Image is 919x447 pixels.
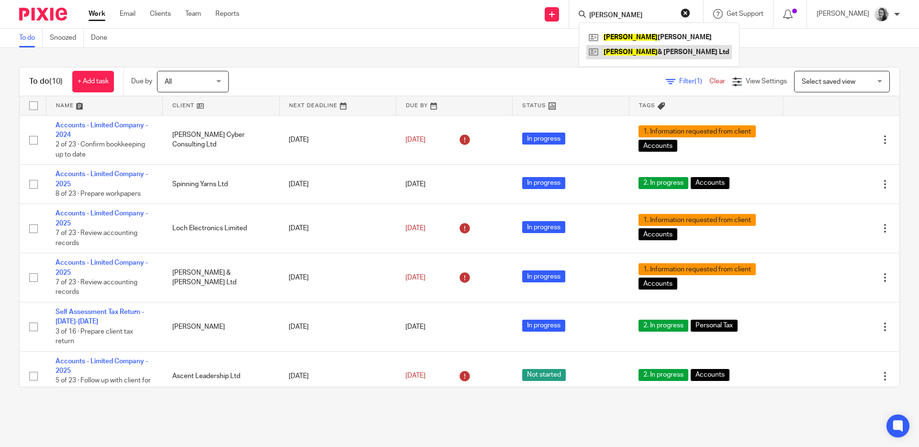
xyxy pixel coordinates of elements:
[522,320,565,332] span: In progress
[56,210,148,226] a: Accounts - Limited Company - 2025
[691,177,729,189] span: Accounts
[691,320,738,332] span: Personal Tax
[639,140,677,152] span: Accounts
[405,181,426,188] span: [DATE]
[405,274,426,281] span: [DATE]
[163,165,280,204] td: Spinning Yarns Ltd
[49,78,63,85] span: (10)
[639,320,688,332] span: 2. In progress
[56,190,141,197] span: 8 of 23 · Prepare workpapers
[727,11,763,17] span: Get Support
[639,177,688,189] span: 2. In progress
[56,141,145,158] span: 2 of 23 · Confirm bookkeeping up to date
[131,77,152,86] p: Due by
[56,279,137,296] span: 7 of 23 · Review accounting records
[56,378,151,394] span: 5 of 23 · Follow up with client for information (if required)
[56,358,148,374] a: Accounts - Limited Company - 2025
[522,270,565,282] span: In progress
[639,263,756,275] span: 1. Information requested from client
[639,103,655,108] span: Tags
[405,324,426,330] span: [DATE]
[522,133,565,145] span: In progress
[639,125,756,137] span: 1. Information requested from client
[681,8,690,18] button: Clear
[91,29,114,47] a: Done
[802,78,855,85] span: Select saved view
[639,228,677,240] span: Accounts
[163,115,280,165] td: [PERSON_NAME] Cyber Consulting Ltd
[279,165,396,204] td: [DATE]
[522,177,565,189] span: In progress
[405,136,426,143] span: [DATE]
[405,373,426,380] span: [DATE]
[56,230,137,246] span: 7 of 23 · Review accounting records
[215,9,239,19] a: Reports
[163,204,280,253] td: Loch Electronics Limited
[639,278,677,290] span: Accounts
[695,78,702,85] span: (1)
[185,9,201,19] a: Team
[746,78,787,85] span: View Settings
[279,302,396,352] td: [DATE]
[874,7,889,22] img: IMG-0056.JPG
[50,29,84,47] a: Snoozed
[29,77,63,87] h1: To do
[56,309,144,325] a: Self Assessment Tax Return - [DATE]-[DATE]
[522,221,565,233] span: In progress
[163,253,280,302] td: [PERSON_NAME] & [PERSON_NAME] Ltd
[405,225,426,232] span: [DATE]
[279,253,396,302] td: [DATE]
[120,9,135,19] a: Email
[588,11,674,20] input: Search
[56,171,148,187] a: Accounts - Limited Company - 2025
[679,78,709,85] span: Filter
[279,204,396,253] td: [DATE]
[163,351,280,401] td: Ascent Leadership Ltd
[639,369,688,381] span: 2. In progress
[56,259,148,276] a: Accounts - Limited Company - 2025
[72,71,114,92] a: + Add task
[279,351,396,401] td: [DATE]
[522,369,566,381] span: Not started
[639,214,756,226] span: 1. Information requested from client
[19,29,43,47] a: To do
[89,9,105,19] a: Work
[709,78,725,85] a: Clear
[150,9,171,19] a: Clients
[691,369,729,381] span: Accounts
[279,115,396,165] td: [DATE]
[163,302,280,352] td: [PERSON_NAME]
[817,9,869,19] p: [PERSON_NAME]
[165,78,172,85] span: All
[19,8,67,21] img: Pixie
[56,122,148,138] a: Accounts - Limited Company - 2024
[56,328,133,345] span: 3 of 16 · Prepare client tax return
